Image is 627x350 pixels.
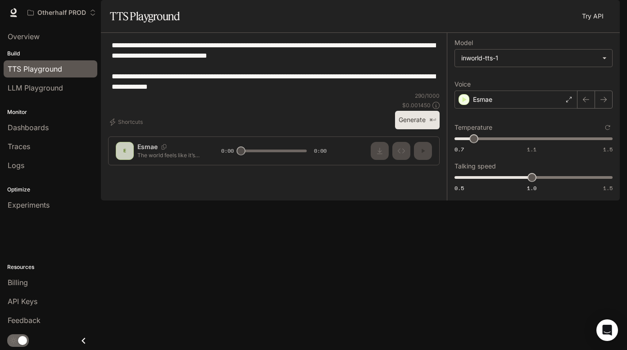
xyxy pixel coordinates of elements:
[527,145,536,153] span: 1.1
[461,54,598,63] div: inworld-tts-1
[603,184,613,192] span: 1.5
[454,184,464,192] span: 0.5
[596,319,618,341] div: Open Intercom Messenger
[578,7,607,25] a: Try API
[454,40,473,46] p: Model
[415,92,440,100] p: 290 / 1000
[108,115,146,129] button: Shortcuts
[23,4,100,22] button: Open workspace menu
[454,145,464,153] span: 0.7
[454,81,471,87] p: Voice
[37,9,86,17] p: Otherhalf PROD
[473,95,492,104] p: Esmae
[527,184,536,192] span: 1.0
[454,124,492,131] p: Temperature
[603,145,613,153] span: 1.5
[395,111,440,129] button: Generate⌘⏎
[454,163,496,169] p: Talking speed
[110,7,180,25] h1: TTS Playground
[455,50,612,67] div: inworld-tts-1
[429,118,436,123] p: ⌘⏎
[603,123,613,132] button: Reset to default
[402,101,431,109] p: $ 0.001450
